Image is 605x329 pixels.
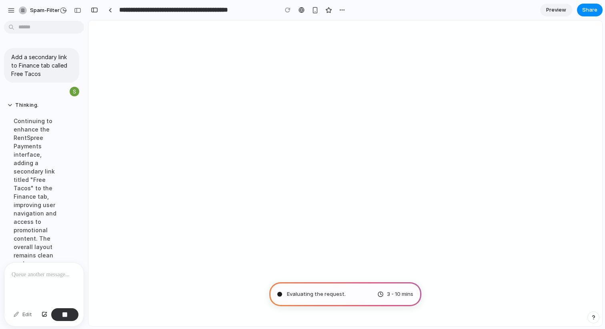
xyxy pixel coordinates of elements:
[16,4,72,17] button: spam-filter
[30,6,60,14] span: spam-filter
[582,6,597,14] span: Share
[387,290,413,298] span: 3 - 10 mins
[11,53,72,78] p: Add a secondary link to Finance tab called Free Tacos
[546,6,566,14] span: Preview
[577,4,603,16] button: Share
[287,290,346,298] span: Evaluating the request .
[540,4,572,16] a: Preview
